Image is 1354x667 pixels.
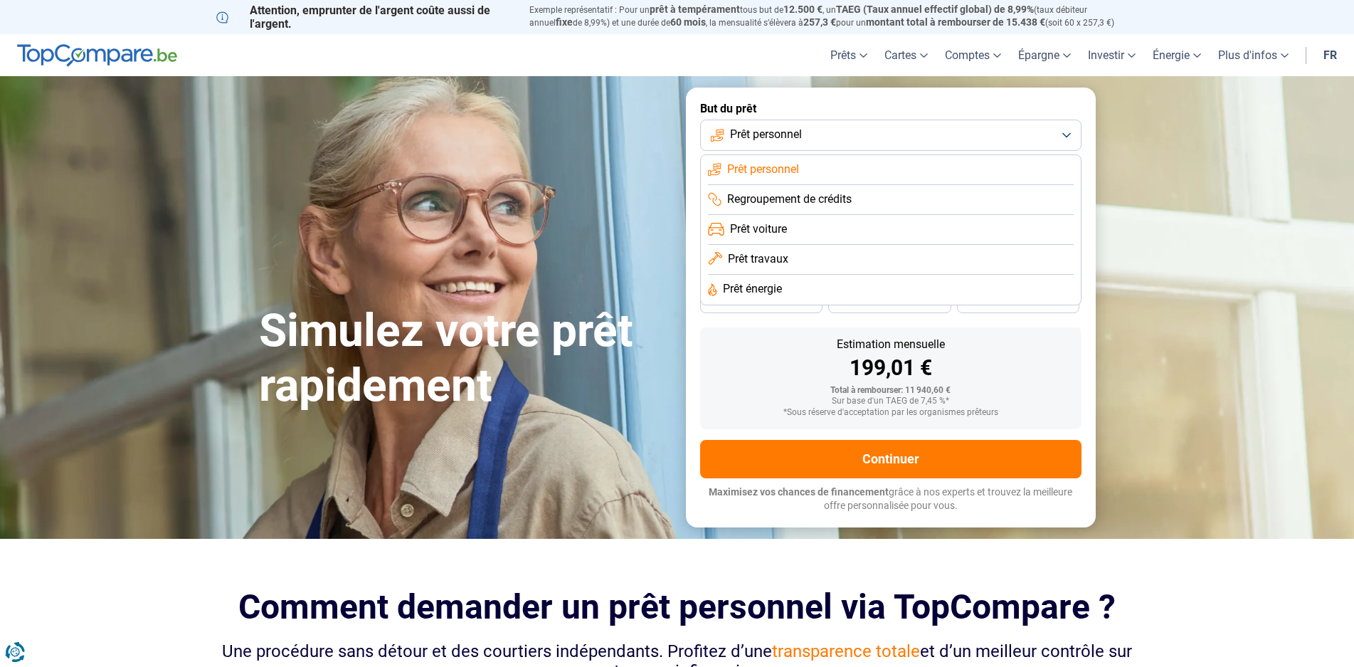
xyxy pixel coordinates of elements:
[712,396,1070,406] div: Sur base d'un TAEG de 7,45 %*
[650,4,740,15] span: prêt à tempérament
[723,281,782,297] span: Prêt énergie
[216,4,512,31] p: Attention, emprunter de l'argent coûte aussi de l'argent.
[712,357,1070,379] div: 199,01 €
[700,120,1081,151] button: Prêt personnel
[803,16,836,28] span: 257,3 €
[712,339,1070,350] div: Estimation mensuelle
[746,298,777,307] span: 36 mois
[712,408,1070,418] div: *Sous réserve d'acceptation par les organismes prêteurs
[936,34,1010,76] a: Comptes
[700,102,1081,115] label: But du prêt
[730,127,802,142] span: Prêt personnel
[712,386,1070,396] div: Total à rembourser: 11 940,60 €
[700,440,1081,478] button: Continuer
[556,16,573,28] span: fixe
[876,34,936,76] a: Cartes
[836,4,1034,15] span: TAEG (Taux annuel effectif global) de 8,99%
[1003,298,1034,307] span: 24 mois
[1144,34,1210,76] a: Énergie
[1079,34,1144,76] a: Investir
[866,16,1045,28] span: montant total à rembourser de 15.438 €
[730,221,787,237] span: Prêt voiture
[783,4,823,15] span: 12.500 €
[700,485,1081,513] p: grâce à nos experts et trouvez la meilleure offre personnalisée pour vous.
[874,298,905,307] span: 30 mois
[709,486,889,498] span: Maximisez vos chances de financement
[1210,34,1297,76] a: Plus d'infos
[772,641,920,661] span: transparence totale
[727,191,852,207] span: Regroupement de crédits
[670,16,706,28] span: 60 mois
[1315,34,1345,76] a: fr
[529,4,1138,29] p: Exemple représentatif : Pour un tous but de , un (taux débiteur annuel de 8,99%) et une durée de ...
[17,44,177,67] img: TopCompare
[822,34,876,76] a: Prêts
[259,304,669,414] h1: Simulez votre prêt rapidement
[1010,34,1079,76] a: Épargne
[728,251,788,267] span: Prêt travaux
[216,587,1138,626] h2: Comment demander un prêt personnel via TopCompare ?
[727,162,799,177] span: Prêt personnel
